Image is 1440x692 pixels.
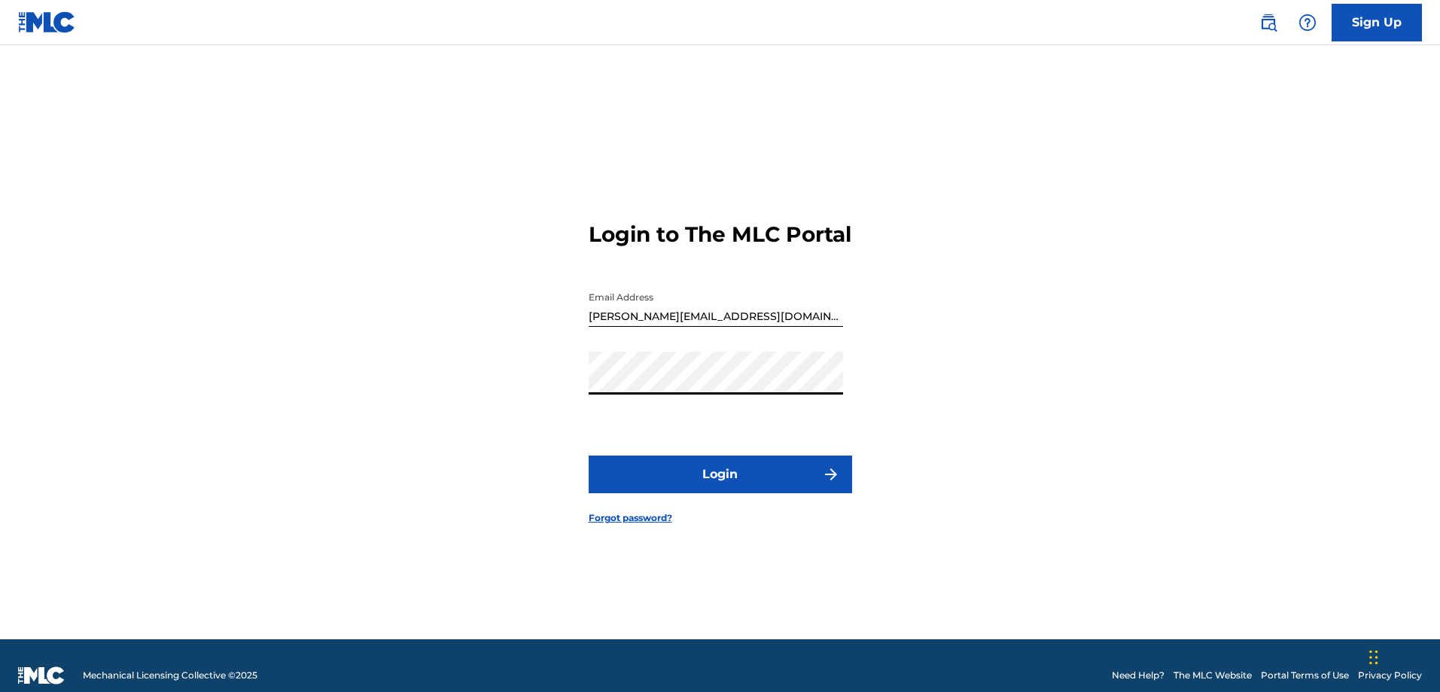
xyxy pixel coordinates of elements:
[1292,8,1323,38] div: Help
[83,669,257,682] span: Mechanical Licensing Collective © 2025
[1253,8,1283,38] a: Public Search
[1298,14,1317,32] img: help
[822,465,840,483] img: f7272a7cc735f4ea7f67.svg
[1365,620,1440,692] iframe: Chat Widget
[1259,14,1277,32] img: search
[1112,669,1164,682] a: Need Help?
[589,511,672,525] a: Forgot password?
[1369,635,1378,680] div: Drag
[589,221,851,248] h3: Login to The MLC Portal
[1332,4,1422,41] a: Sign Up
[589,456,852,493] button: Login
[18,666,65,684] img: logo
[1261,669,1349,682] a: Portal Terms of Use
[1174,669,1252,682] a: The MLC Website
[18,11,76,33] img: MLC Logo
[1358,669,1422,682] a: Privacy Policy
